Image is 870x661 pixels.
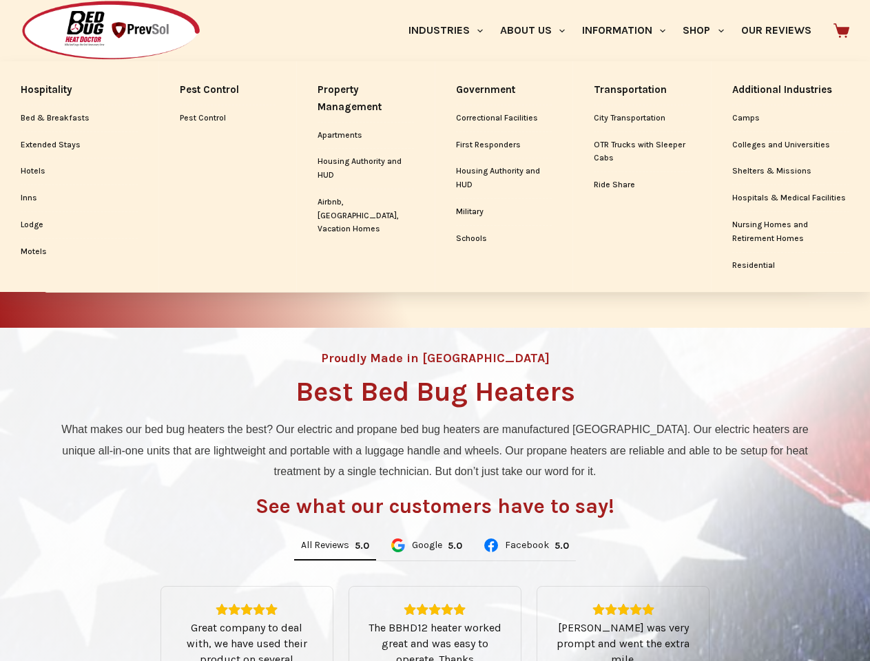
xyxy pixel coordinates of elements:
a: Correctional Facilities [456,105,552,132]
a: Lodge [21,212,138,238]
a: Ride Share [594,172,690,198]
div: Rating: 5.0 out of 5 [555,540,569,552]
div: 5.0 [448,540,462,552]
span: Google [412,541,442,550]
a: Camps [732,105,850,132]
a: City Transportation [594,105,690,132]
div: Rating: 5.0 out of 5 [448,540,462,552]
a: First Responders [456,132,552,158]
a: Transportation [594,75,690,105]
a: Shelters & Missions [732,158,850,185]
div: 5.0 [555,540,569,552]
a: Schools [456,226,552,252]
a: Housing Authority and HUD [456,158,552,198]
a: Residential [732,253,850,279]
div: 5.0 [355,540,369,552]
span: All Reviews [301,541,349,550]
p: What makes our bed bug heaters the best? Our electric and propane bed bug heaters are manufacture... [50,419,820,482]
a: Bed & Breakfasts [21,105,138,132]
a: Nursing Homes and Retirement Homes [732,212,850,252]
h4: Proudly Made in [GEOGRAPHIC_DATA] [321,352,550,364]
div: Rating: 5.0 out of 5 [554,603,692,616]
a: Motels [21,239,138,265]
a: Pest Control [180,105,276,132]
a: Hospitality [21,75,138,105]
div: Rating: 5.0 out of 5 [366,603,504,616]
a: Housing Authority and HUD [318,149,414,189]
a: OTR Trucks with Sleeper Cabs [594,132,690,172]
a: Apartments [318,123,414,149]
a: Hospitals & Medical Facilities [732,185,850,211]
a: Military [456,199,552,225]
a: Pest Control [180,75,276,105]
a: Airbnb, [GEOGRAPHIC_DATA], Vacation Homes [318,189,414,242]
a: Hotels [21,158,138,185]
div: Rating: 5.0 out of 5 [178,603,316,616]
a: Extended Stays [21,132,138,158]
span: Facebook [505,541,549,550]
a: Additional Industries [732,75,850,105]
a: Government [456,75,552,105]
a: Property Management [318,75,414,122]
h3: See what our customers have to say! [256,496,614,516]
div: Rating: 5.0 out of 5 [355,540,369,552]
h1: Best Bed Bug Heaters [296,378,575,406]
a: Colleges and Universities [732,132,850,158]
a: Inns [21,185,138,211]
button: Open LiveChat chat widget [11,6,52,47]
